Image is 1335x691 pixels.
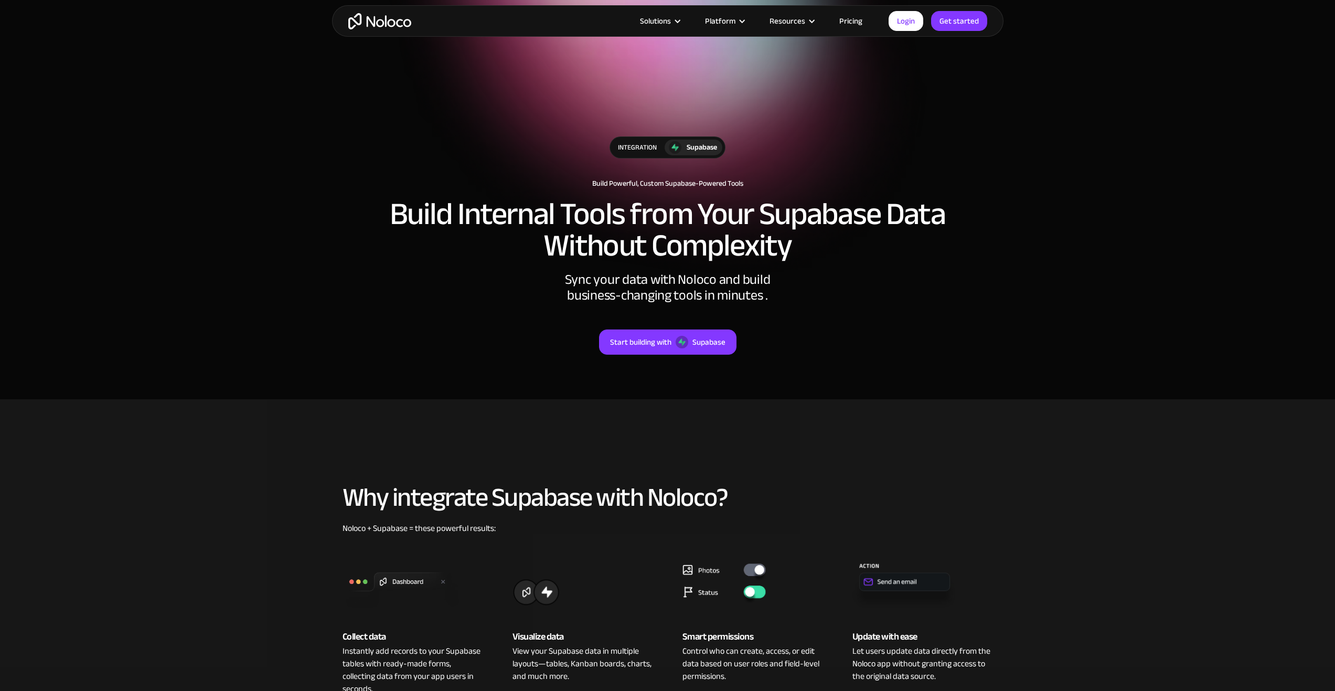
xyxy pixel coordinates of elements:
div: Supabase [687,142,717,153]
div: Visualize data [512,629,653,645]
div: Collect data [343,629,483,645]
div: integration [610,137,665,158]
div: Let users update data directly from the Noloco app without granting access to the original data s... [852,645,993,683]
div: Supabase [692,335,725,349]
div: Solutions [640,14,671,28]
a: Get started [931,11,987,31]
div: Solutions [627,14,692,28]
a: home [348,13,411,29]
div: Update with ease [852,629,993,645]
h1: Build Powerful, Custom Supabase-Powered Tools [343,179,993,188]
a: Login [889,11,923,31]
div: Sync your data with Noloco and build business-changing tools in minutes . [510,272,825,303]
div: Platform [692,14,756,28]
h2: Build Internal Tools from Your Supabase Data Without Complexity [343,198,993,261]
div: Start building with [610,335,671,349]
div: Control who can create, access, or edit data based on user roles and field-level permissions. [682,645,823,683]
div: Platform [705,14,735,28]
h2: Why integrate Supabase with Noloco? [343,483,993,512]
a: Start building withSupabase [599,329,736,355]
div: Resources [756,14,826,28]
div: Resources [770,14,805,28]
a: Pricing [826,14,875,28]
div: Noloco + Supabase = these powerful results: [343,522,993,535]
div: View your Supabase data in multiple layouts—tables, Kanban boards, charts, and much more. [512,645,653,683]
div: Smart permissions [682,629,823,645]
